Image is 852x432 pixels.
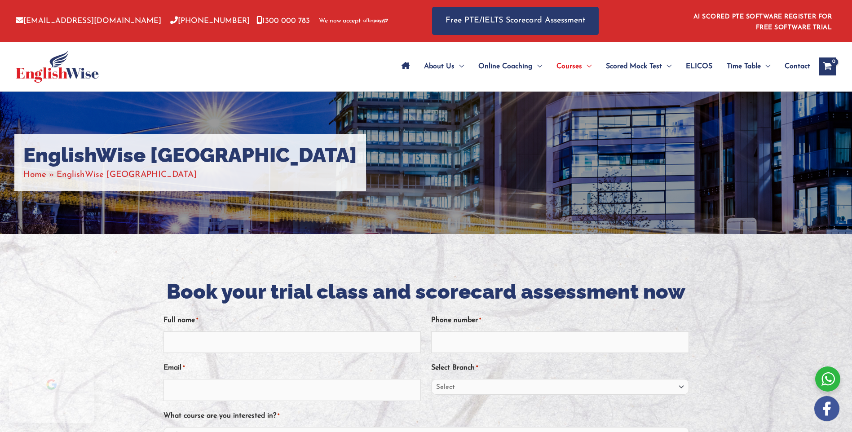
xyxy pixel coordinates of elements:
span: Menu Toggle [455,51,464,82]
a: AI SCORED PTE SOFTWARE REGISTER FOR FREE SOFTWARE TRIAL [693,13,832,31]
a: Time TableMenu Toggle [720,51,777,82]
a: [PHONE_NUMBER] [170,17,250,25]
a: Contact [777,51,810,82]
span: Menu Toggle [582,51,592,82]
span: Menu Toggle [533,51,542,82]
span: Time Table [727,51,761,82]
a: About UsMenu Toggle [417,51,471,82]
span: About Us [424,51,455,82]
a: 1300 000 783 [256,17,310,25]
span: Contact [785,51,810,82]
span: Menu Toggle [761,51,770,82]
h2: Book your trial class and scorecard assessment now [163,279,689,305]
nav: Breadcrumbs [23,168,357,182]
label: What course are you interested in? [163,409,279,423]
img: Afterpay-Logo [363,18,388,23]
label: Full name [163,313,198,328]
a: Home [23,171,46,179]
img: white-facebook.png [814,396,839,421]
span: We now accept [319,17,361,26]
span: ELICOS [686,51,712,82]
span: EnglishWise [GEOGRAPHIC_DATA] [57,171,197,179]
a: Free PTE/IELTS Scorecard Assessment [432,7,599,35]
span: Online Coaching [478,51,533,82]
span: Menu Toggle [662,51,671,82]
a: [EMAIL_ADDRESS][DOMAIN_NAME] [16,17,161,25]
img: cropped-ew-logo [16,50,99,83]
a: Scored Mock TestMenu Toggle [599,51,679,82]
label: Email [163,361,185,375]
nav: Site Navigation: Main Menu [394,51,810,82]
h1: EnglishWise [GEOGRAPHIC_DATA] [23,143,357,168]
span: Courses [556,51,582,82]
label: Phone number [431,313,481,328]
span: Scored Mock Test [606,51,662,82]
a: CoursesMenu Toggle [549,51,599,82]
a: View Shopping Cart, empty [819,57,836,75]
aside: Header Widget 1 [688,6,836,35]
a: ELICOS [679,51,720,82]
label: Select Branch [431,361,478,375]
a: Online CoachingMenu Toggle [471,51,549,82]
